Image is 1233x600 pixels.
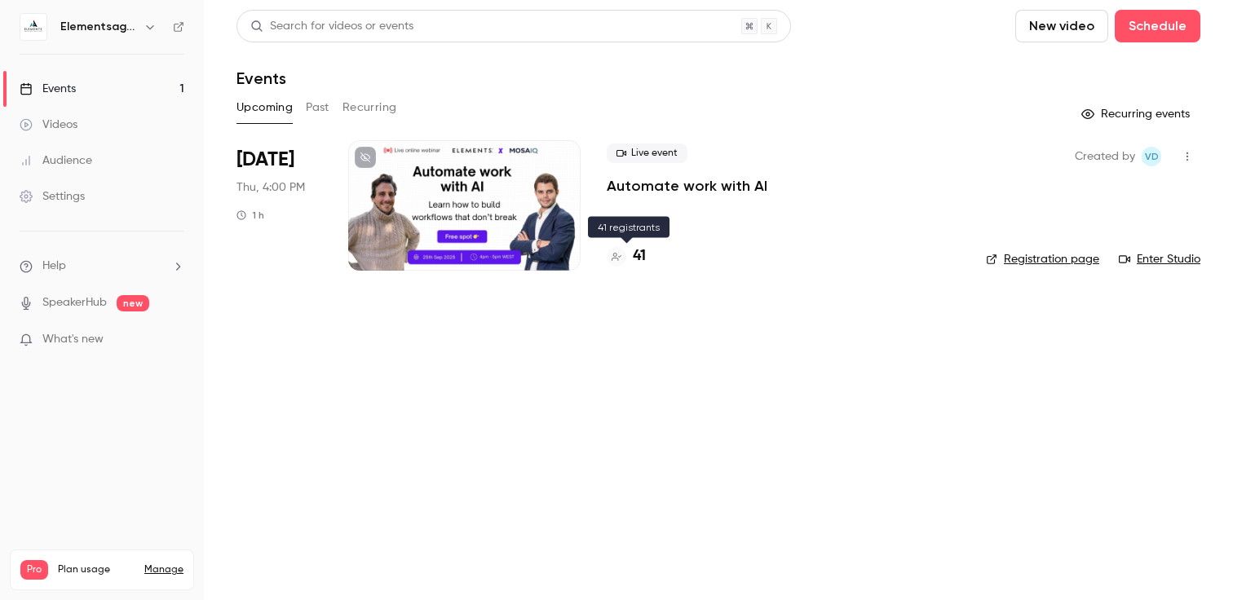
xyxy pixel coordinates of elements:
a: SpeakerHub [42,294,107,311]
span: Plan usage [58,563,135,576]
li: help-dropdown-opener [20,258,184,275]
button: Recurring [342,95,397,121]
span: Live event [607,143,687,163]
div: 1 h [236,209,264,222]
button: New video [1015,10,1108,42]
a: 41 [607,245,646,267]
span: new [117,295,149,311]
h6: Elementsagents [60,19,137,35]
span: What's new [42,331,104,348]
span: Vladimir de Ziegler [1142,147,1161,166]
h4: 41 [633,245,646,267]
a: Enter Studio [1119,251,1200,267]
a: Manage [144,563,183,576]
button: Past [306,95,329,121]
button: Upcoming [236,95,293,121]
span: Thu, 4:00 PM [236,179,305,196]
div: Sep 25 Thu, 4:00 PM (Europe/Lisbon) [236,140,322,271]
div: Audience [20,152,92,169]
button: Recurring events [1074,101,1200,127]
span: Help [42,258,66,275]
span: Created by [1075,147,1135,166]
span: Pro [20,560,48,580]
span: [DATE] [236,147,294,173]
div: Settings [20,188,85,205]
a: Automate work with AI [607,176,767,196]
a: Registration page [986,251,1099,267]
div: Events [20,81,76,97]
h1: Events [236,68,286,88]
button: Schedule [1115,10,1200,42]
iframe: Noticeable Trigger [165,333,184,347]
span: Vd [1145,147,1159,166]
div: Videos [20,117,77,133]
div: Search for videos or events [250,18,413,35]
img: Elementsagents [20,14,46,40]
